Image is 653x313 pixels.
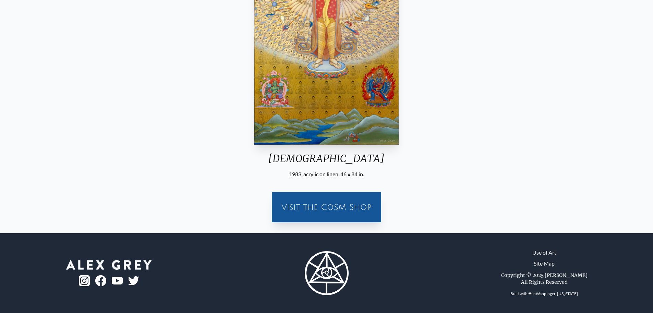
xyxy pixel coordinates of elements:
[501,272,588,279] div: Copyright © 2025 [PERSON_NAME]
[95,275,106,286] img: fb-logo.png
[521,279,568,286] div: All Rights Reserved
[536,291,578,296] a: Wappinger, [US_STATE]
[112,277,123,285] img: youtube-logo.png
[508,288,581,299] div: Built with ❤ in
[534,259,555,268] a: Site Map
[252,170,401,178] div: 1983, acrylic on linen, 46 x 84 in.
[276,196,377,218] a: Visit the CoSM Shop
[252,152,401,170] div: [DEMOGRAPHIC_DATA]
[79,275,90,286] img: ig-logo.png
[532,248,556,257] a: Use of Art
[128,276,139,285] img: twitter-logo.png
